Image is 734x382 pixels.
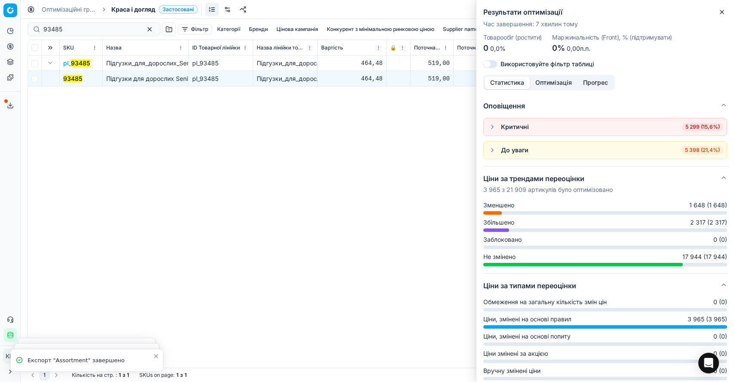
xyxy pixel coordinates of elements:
div: 519,00 [457,74,514,83]
div: 464,48 [321,59,383,68]
div: Підгузки_для_дорослих_Seni_Basic_Мedium_30_шт. [257,59,314,68]
span: Поточна ціна [414,44,441,51]
span: Ціни, змінені на основі попиту [483,332,571,341]
button: Close toast [151,351,161,361]
button: Оптимізація [530,77,577,89]
strong: 1 [119,372,121,379]
span: SKU [63,44,74,51]
a: Оптимізаційні групи [42,5,97,14]
button: КM [3,349,17,363]
span: Ціни, змінені на основі правил [483,315,571,323]
p: 3 965 з 21 909 артикулів було оптимізовано [483,185,613,194]
button: Конкурент з мінімальною ринковою ціною [323,24,438,34]
span: 0,00п.п. [567,45,590,52]
strong: з [123,372,125,379]
span: pl_ [63,59,90,68]
span: Заблоковано [483,235,522,244]
div: Експорт "Assortment" завершено [28,356,153,365]
span: ID Товарної лінійки [192,44,240,51]
button: 93485 [63,74,82,83]
button: Бренди [246,24,271,34]
span: Застосовані [159,5,198,14]
span: Краса і догляд [111,5,155,14]
span: SKUs on page : [139,372,175,379]
strong: 1 [176,372,178,379]
div: 464,48 [321,74,383,83]
div: Ціни за трендами переоцінки3 965 з 21 909 артикулів було оптимізовано [483,201,727,273]
span: Назва [106,44,122,51]
span: 2 317 (2 317) [690,218,727,227]
nav: pagination [28,370,61,380]
span: 1 648 (1 648) [689,201,727,209]
button: Фільтр [178,24,212,34]
span: Вартість [321,44,343,51]
span: Краса і доглядЗастосовані [111,5,198,14]
button: pl_93485 [63,59,90,68]
span: 5 299 (15,6%) [682,123,723,131]
button: Статистика [485,77,530,89]
div: Open Intercom Messenger [698,353,719,373]
strong: 1 [184,372,187,379]
span: 3 965 (3 965) [688,315,727,323]
span: Зменшено [483,201,514,209]
button: Прогрес [577,77,614,89]
span: 5 398 (21,4%) [682,146,723,154]
button: Оповіщення [483,94,727,118]
strong: 1 [127,372,129,379]
label: Використовуйте фільтр таблиці [501,61,594,67]
div: pl_93485 [192,74,249,83]
dt: Маржинальність (Front), % (підтримувати) [552,34,672,40]
span: Ціни змінені за акцією [483,349,548,358]
button: Go to next page [51,370,61,380]
div: 519,00 [457,59,514,68]
div: pl_93485 [192,59,249,68]
div: Критичні [501,123,529,131]
span: 0 (0) [713,349,727,358]
span: Вручну змінені ціни [483,367,541,375]
button: Ціни за трендами переоцінки3 965 з 21 909 артикулів було оптимізовано [483,166,727,201]
button: Go to previous page [28,370,38,380]
span: 0 (0) [713,235,727,244]
span: 🔒 [390,44,396,51]
span: Обмеження на загальну кількість змін цін [483,298,607,306]
h5: Ціни за трендами переоцінки [483,173,613,184]
span: 0 (0) [713,367,727,375]
div: Оповіщення [483,118,727,166]
span: КM [4,350,17,363]
div: : [72,372,129,379]
strong: з [180,372,183,379]
span: Назва лінійки товарів [257,44,305,51]
span: 0% [552,43,565,52]
div: Підгузки_для_дорослих_Seni_Basic_Мedium_30_шт. [257,74,314,83]
div: 519,00 [414,59,450,68]
span: 17 944 (17 944) [682,253,727,261]
span: 0 (0) [713,298,727,306]
div: До уваги [501,146,528,154]
span: 0,0% [490,45,506,52]
span: Підгузки_для_дорослих_Seni_Basic_Мedium_30_шт. [106,59,256,67]
button: Ціни за типами переоцінки [483,274,727,298]
span: 0 [483,43,488,52]
mark: 93485 [71,59,90,67]
button: Expand [45,58,55,68]
span: Підгузки для дорослих Seni Basic Мedium 30 шт. [106,75,250,82]
button: Expand all [45,43,55,53]
input: Пошук по SKU або назві [43,25,138,34]
div: 519,00 [414,74,450,83]
mark: 93485 [63,75,82,82]
p: Час завершення : 7 хвилин тому [483,20,727,28]
nav: breadcrumb [42,5,198,14]
span: 0 (0) [713,332,727,341]
h2: Результати оптимізації [483,7,727,17]
span: Кількість на стр. [72,372,114,379]
span: Збільшено [483,218,514,227]
button: Категорії [214,24,244,34]
dt: Товарообіг (ростити) [483,34,542,40]
span: Не змінено [483,253,516,261]
span: Поточна промо ціна [457,44,506,51]
button: 1 [40,370,49,380]
button: Supplier name [439,24,482,34]
button: Цінова кампанія [273,24,322,34]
